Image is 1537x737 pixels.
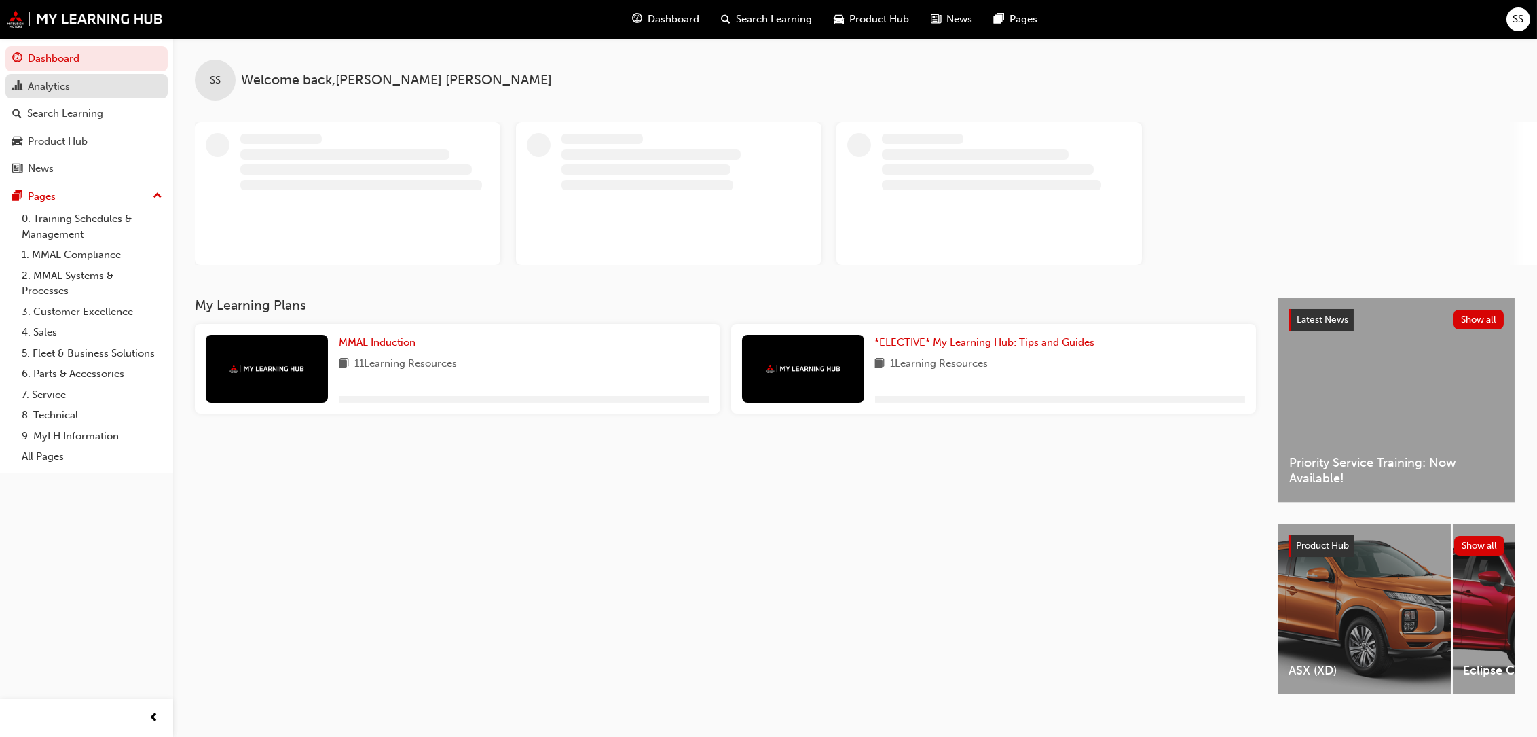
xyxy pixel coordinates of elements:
[5,46,168,71] a: Dashboard
[210,73,221,88] span: SS
[5,184,168,209] button: Pages
[891,356,988,373] span: 1 Learning Resources
[229,365,304,374] img: mmal
[946,12,972,27] span: News
[1296,540,1349,552] span: Product Hub
[16,322,168,343] a: 4. Sales
[12,81,22,93] span: chart-icon
[875,336,1095,348] span: *ELECTIVE* My Learning Hub: Tips and Guides
[28,161,54,177] div: News
[849,12,909,27] span: Product Hub
[12,108,22,120] span: search-icon
[5,156,168,181] a: News
[149,710,160,727] span: prev-icon
[241,73,552,88] span: Welcome back , [PERSON_NAME] [PERSON_NAME]
[7,10,163,28] img: mmal
[1010,12,1037,27] span: Pages
[16,302,168,323] a: 3. Customer Excellence
[621,5,710,33] a: guage-iconDashboard
[5,74,168,99] a: Analytics
[766,365,840,374] img: mmal
[931,11,941,28] span: news-icon
[920,5,983,33] a: news-iconNews
[12,163,22,175] span: news-icon
[28,189,56,204] div: Pages
[1289,535,1504,557] a: Product HubShow all
[354,356,457,373] span: 11 Learning Resources
[12,53,22,65] span: guage-icon
[339,356,349,373] span: book-icon
[12,136,22,148] span: car-icon
[5,101,168,126] a: Search Learning
[195,298,1256,313] h3: My Learning Plans
[16,209,168,245] a: 0. Training Schedules & Management
[5,43,168,184] button: DashboardAnalyticsSearch LearningProduct HubNews
[28,79,70,94] div: Analytics
[16,343,168,364] a: 5. Fleet & Business Solutions
[1289,309,1504,331] a: Latest NewsShow all
[1278,524,1451,694] a: ASX (XD)
[16,446,168,467] a: All Pages
[823,5,920,33] a: car-iconProduct Hub
[16,384,168,406] a: 7. Service
[875,335,1100,350] a: *ELECTIVE* My Learning Hub: Tips and Guides
[1506,7,1530,31] button: SS
[153,187,162,205] span: up-icon
[983,5,1048,33] a: pages-iconPages
[1454,536,1505,556] button: Show all
[16,363,168,384] a: 6. Parts & Accessories
[632,11,642,28] span: guage-icon
[721,11,730,28] span: search-icon
[736,12,812,27] span: Search Learning
[12,191,22,203] span: pages-icon
[994,11,1004,28] span: pages-icon
[28,134,88,149] div: Product Hub
[16,266,168,302] a: 2. MMAL Systems & Processes
[1289,663,1440,679] span: ASX (XD)
[1513,12,1524,27] span: SS
[1297,314,1348,325] span: Latest News
[27,106,103,122] div: Search Learning
[16,426,168,447] a: 9. MyLH Information
[16,405,168,426] a: 8. Technical
[339,335,421,350] a: MMAL Induction
[648,12,699,27] span: Dashboard
[1289,455,1504,486] span: Priority Service Training: Now Available!
[1453,310,1504,329] button: Show all
[1278,298,1515,503] a: Latest NewsShow allPriority Service Training: Now Available!
[710,5,823,33] a: search-iconSearch Learning
[875,356,885,373] span: book-icon
[5,129,168,154] a: Product Hub
[16,245,168,266] a: 1. MMAL Compliance
[339,336,415,348] span: MMAL Induction
[834,11,844,28] span: car-icon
